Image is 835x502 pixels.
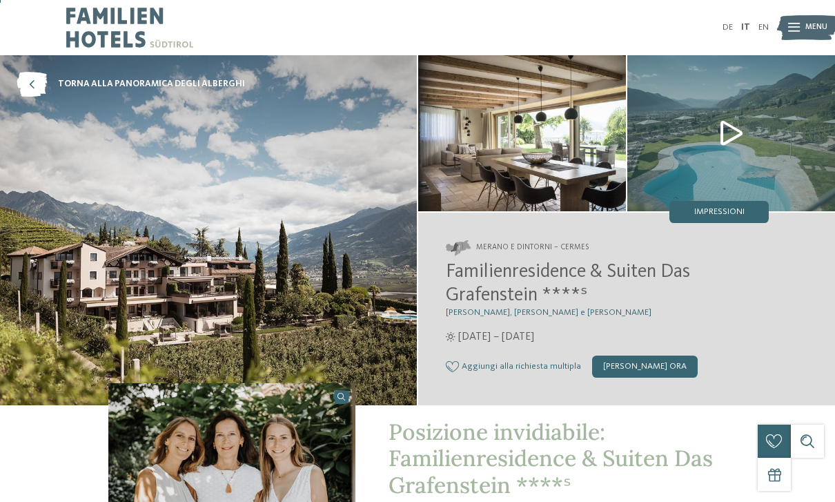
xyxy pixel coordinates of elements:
span: Posizione invidiabile: Familienresidence & Suiten Das Grafenstein ****ˢ [389,418,713,499]
a: EN [758,23,769,32]
div: [PERSON_NAME] ora [592,356,698,378]
span: [DATE] – [DATE] [458,329,534,345]
span: Merano e dintorni – Cermes [476,242,589,253]
img: Il nostro family hotel a Merano e dintorni è perfetto per trascorrere giorni felici [418,55,626,211]
span: Aggiungi alla richiesta multipla [462,362,581,371]
span: Menu [805,22,827,33]
a: DE [723,23,733,32]
a: torna alla panoramica degli alberghi [17,72,245,97]
span: [PERSON_NAME], [PERSON_NAME] e [PERSON_NAME] [446,308,651,317]
img: Il nostro family hotel a Merano e dintorni è perfetto per trascorrere giorni felici [627,55,835,211]
span: torna alla panoramica degli alberghi [58,78,245,90]
a: IT [741,23,750,32]
span: Impressioni [694,208,745,217]
i: Orari d'apertura estate [446,332,455,342]
span: Familienresidence & Suiten Das Grafenstein ****ˢ [446,262,690,305]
